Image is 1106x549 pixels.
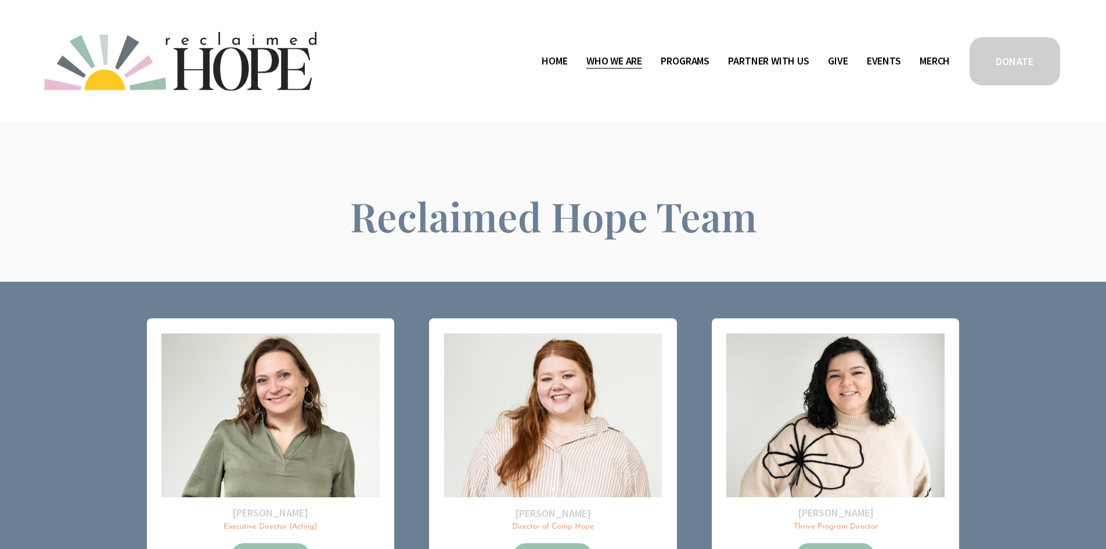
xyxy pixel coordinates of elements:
[661,53,709,70] span: Programs
[586,53,642,70] span: Who We Are
[726,506,944,519] h2: [PERSON_NAME]
[728,53,809,70] span: Partner With Us
[828,52,848,71] a: Give
[161,506,379,519] h2: [PERSON_NAME]
[161,522,379,533] p: Executive Director (Acting)
[444,522,662,533] p: Director of Camp Hope
[661,52,709,71] a: folder dropdown
[542,52,567,71] a: Home
[726,522,944,533] p: Thrive Program Director
[44,32,316,91] img: Reclaimed Hope Initiative
[920,52,950,71] a: Merch
[350,189,757,242] span: Reclaimed Hope Team
[728,52,809,71] a: folder dropdown
[867,52,901,71] a: Events
[586,52,642,71] a: folder dropdown
[444,507,662,520] h2: [PERSON_NAME]
[968,35,1062,87] a: DONATE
